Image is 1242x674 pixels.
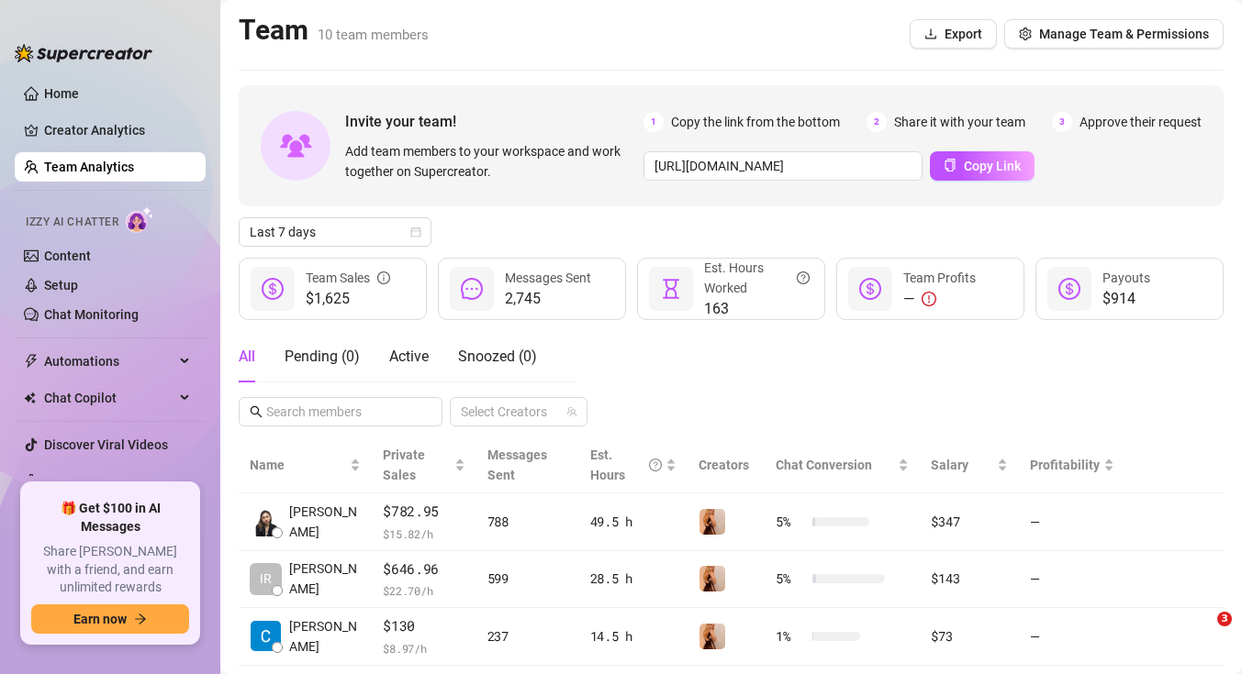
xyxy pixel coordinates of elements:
h2: Team [239,13,429,48]
a: Settings [44,474,93,489]
span: exclamation-circle [922,292,936,306]
span: 1 % [776,626,805,646]
span: $ 22.70 /h [383,581,464,600]
span: Team Profits [903,271,976,285]
span: arrow-right [134,613,147,625]
span: question-circle [797,258,810,298]
span: search [250,405,263,418]
span: Copy Link [964,159,1021,173]
a: Team Analytics [44,160,134,174]
div: $143 [931,569,1007,589]
span: Payouts [1102,271,1150,285]
a: Creator Analytics [44,116,191,145]
div: 788 [487,512,568,532]
span: setting [1019,28,1032,40]
span: $ 15.82 /h [383,525,464,543]
span: 3 [1052,112,1072,132]
span: $782.95 [383,501,464,523]
img: Chat Copilot [24,392,36,404]
img: Gemma [699,509,725,535]
th: Creators [688,437,765,493]
div: 49.5 h [590,512,677,532]
td: — [1019,608,1125,666]
span: copy [944,159,957,171]
img: Camille De Guzm… [251,621,281,651]
span: calendar [410,227,421,238]
div: Est. Hours Worked [704,258,810,298]
span: Messages Sent [505,271,591,285]
span: 10 team members [318,27,429,43]
button: Manage Team & Permissions [1004,19,1224,49]
td: — [1019,493,1125,551]
span: Share it with your team [894,112,1025,132]
span: 5 % [776,569,805,589]
span: Izzy AI Chatter [26,214,118,231]
input: Search members [266,402,417,422]
span: [PERSON_NAME] [289,558,361,599]
div: All [239,346,255,368]
span: $1,625 [306,288,390,310]
div: 14.5 h [590,626,677,646]
button: Earn nowarrow-right [31,604,189,634]
div: $347 [931,512,1007,532]
img: Jorine Kate Dar… [251,506,281,536]
span: 2 [867,112,887,132]
span: Export [945,27,982,41]
div: Team Sales [306,268,390,288]
span: Messages Sent [487,447,547,482]
span: Snoozed ( 0 ) [458,348,537,365]
a: Discover Viral Videos [44,437,168,452]
img: logo-BBDzfeDw.svg [15,44,152,62]
span: 163 [704,298,810,320]
a: Content [44,249,91,263]
a: Home [44,86,79,101]
button: Export [910,19,997,49]
span: $914 [1102,288,1150,310]
span: 5 % [776,512,805,532]
div: Pending ( 0 ) [285,346,360,368]
span: thunderbolt [24,354,39,369]
div: $73 [931,626,1007,646]
span: Salary [931,458,968,472]
a: Setup [44,278,78,293]
img: Gemma [699,566,725,591]
span: Chat Conversion [776,458,872,472]
span: [PERSON_NAME] [289,502,361,542]
span: $130 [383,615,464,637]
div: Est. Hours [590,445,663,485]
span: Automations [44,347,174,376]
span: Invite your team! [345,110,643,133]
span: Manage Team & Permissions [1039,27,1209,41]
div: 237 [487,626,568,646]
iframe: Intercom live chat [1180,612,1224,656]
span: message [461,278,483,300]
span: 1 [643,112,664,132]
span: team [566,406,577,417]
span: Approve their request [1080,112,1202,132]
th: Name [239,437,372,493]
span: hourglass [660,278,682,300]
span: Share [PERSON_NAME] with a friend, and earn unlimited rewards [31,543,189,597]
td: — [1019,551,1125,609]
div: — [903,288,976,310]
span: Last 7 days [250,218,420,246]
span: IR [260,569,272,589]
span: dollar-circle [859,278,881,300]
span: Chat Copilot [44,383,174,413]
span: 🎁 Get $100 in AI Messages [31,500,189,536]
span: question-circle [649,445,662,485]
span: [PERSON_NAME] [289,616,361,657]
span: Active [389,348,429,365]
img: AI Chatter [126,206,154,233]
span: Copy the link from the bottom [671,112,840,132]
div: 28.5 h [590,569,677,589]
span: Add team members to your workspace and work together on Supercreator. [345,141,636,182]
span: $646.96 [383,558,464,580]
span: download [924,28,937,40]
span: Name [250,455,346,475]
button: Copy Link [930,151,1035,181]
span: dollar-circle [1058,278,1080,300]
span: Private Sales [383,447,425,482]
a: Chat Monitoring [44,307,139,322]
div: 599 [487,569,568,589]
